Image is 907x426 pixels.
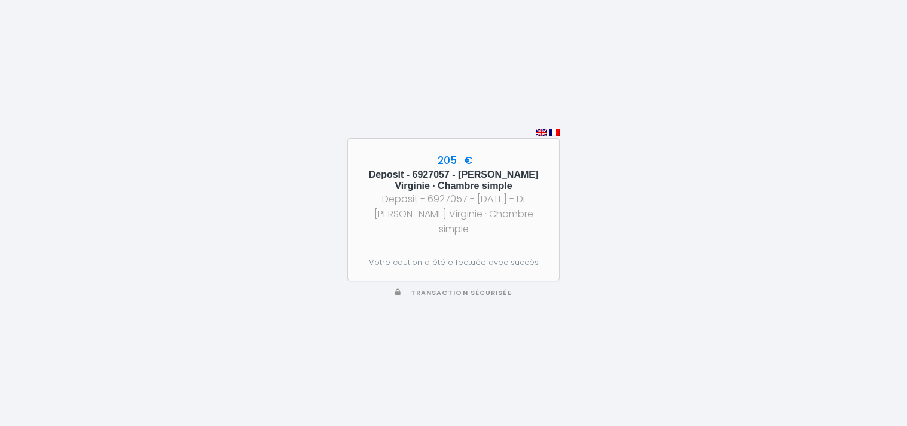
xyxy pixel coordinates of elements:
p: Votre caution a été effectuée avec succès [361,257,546,269]
div: Deposit - 6927057 - [DATE] - Di [PERSON_NAME] Virginie · Chambre simple [359,191,548,236]
span: Transaction sécurisée [411,288,512,297]
img: fr.png [549,129,560,136]
h5: Deposit - 6927057 - [PERSON_NAME] Virginie · Chambre simple [359,169,548,191]
img: en.png [536,129,547,136]
span: 205 € [435,153,472,168]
